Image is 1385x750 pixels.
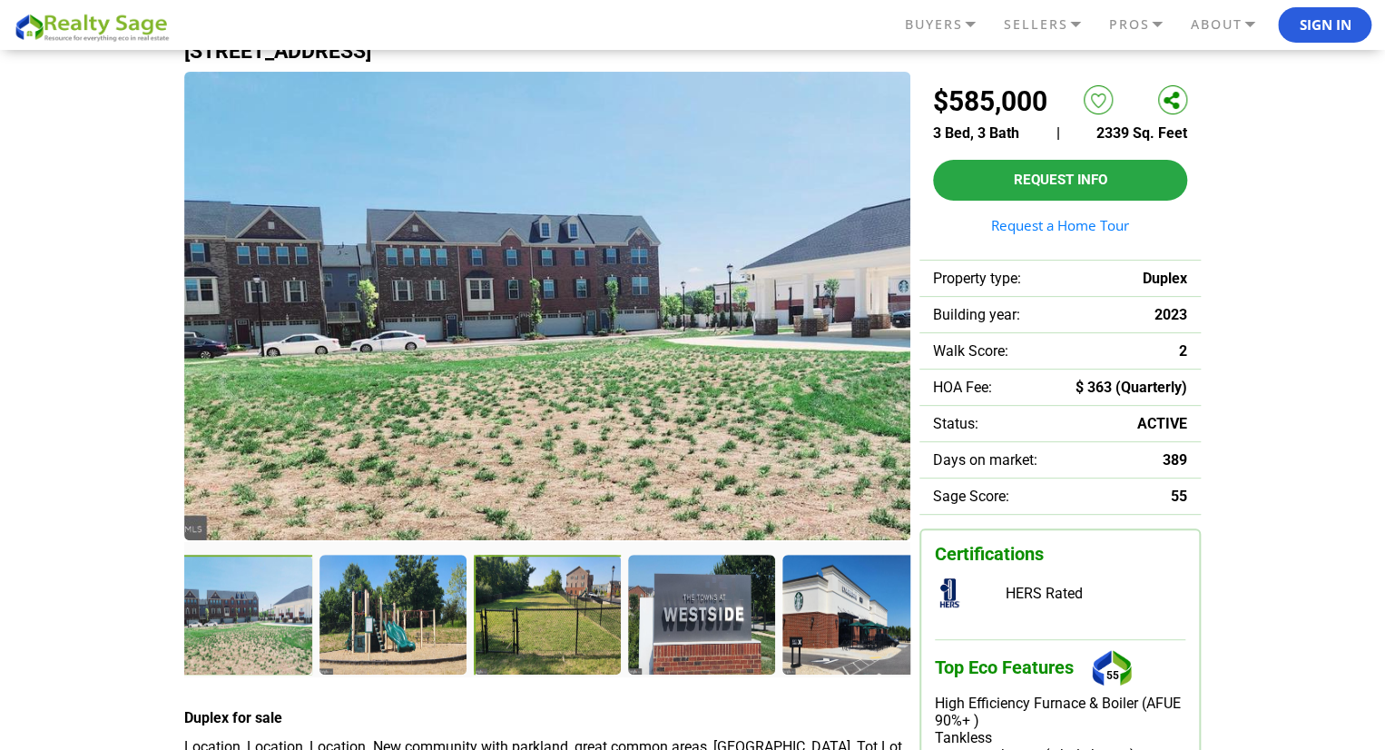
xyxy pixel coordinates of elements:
[1076,379,1187,396] span: $ 363 (Quarterly)
[933,342,1008,360] span: Walk Score:
[1185,9,1278,40] a: ABOUT
[933,270,1021,287] span: Property type:
[933,124,1019,142] span: 3 Bed, 3 Bath
[933,219,1187,232] a: Request a Home Tour
[935,639,1185,695] h3: Top Eco Features
[1087,640,1137,695] div: 55
[998,9,1104,40] a: SELLERS
[1006,585,1083,602] span: HERS Rated
[1096,124,1187,142] span: 2339 Sq. Feet
[899,9,998,40] a: BUYERS
[1163,451,1187,469] span: 389
[14,11,177,43] img: REALTY SAGE
[933,85,1047,117] h2: $585,000
[1137,415,1187,432] span: ACTIVE
[933,160,1187,201] button: Request Info
[933,306,1020,323] span: Building year:
[1179,342,1187,360] span: 2
[933,379,992,396] span: HOA Fee:
[1104,9,1185,40] a: PROS
[933,451,1037,469] span: Days on market:
[933,415,978,432] span: Status:
[1056,124,1060,142] span: |
[935,544,1185,565] h3: Certifications
[184,709,910,726] h4: Duplex for sale
[1143,270,1187,287] span: Duplex
[933,488,1009,505] span: Sage Score:
[1171,488,1187,505] span: 55
[1278,7,1371,44] button: Sign In
[184,40,1201,63] h1: [STREET_ADDRESS]
[1154,306,1187,323] span: 2023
